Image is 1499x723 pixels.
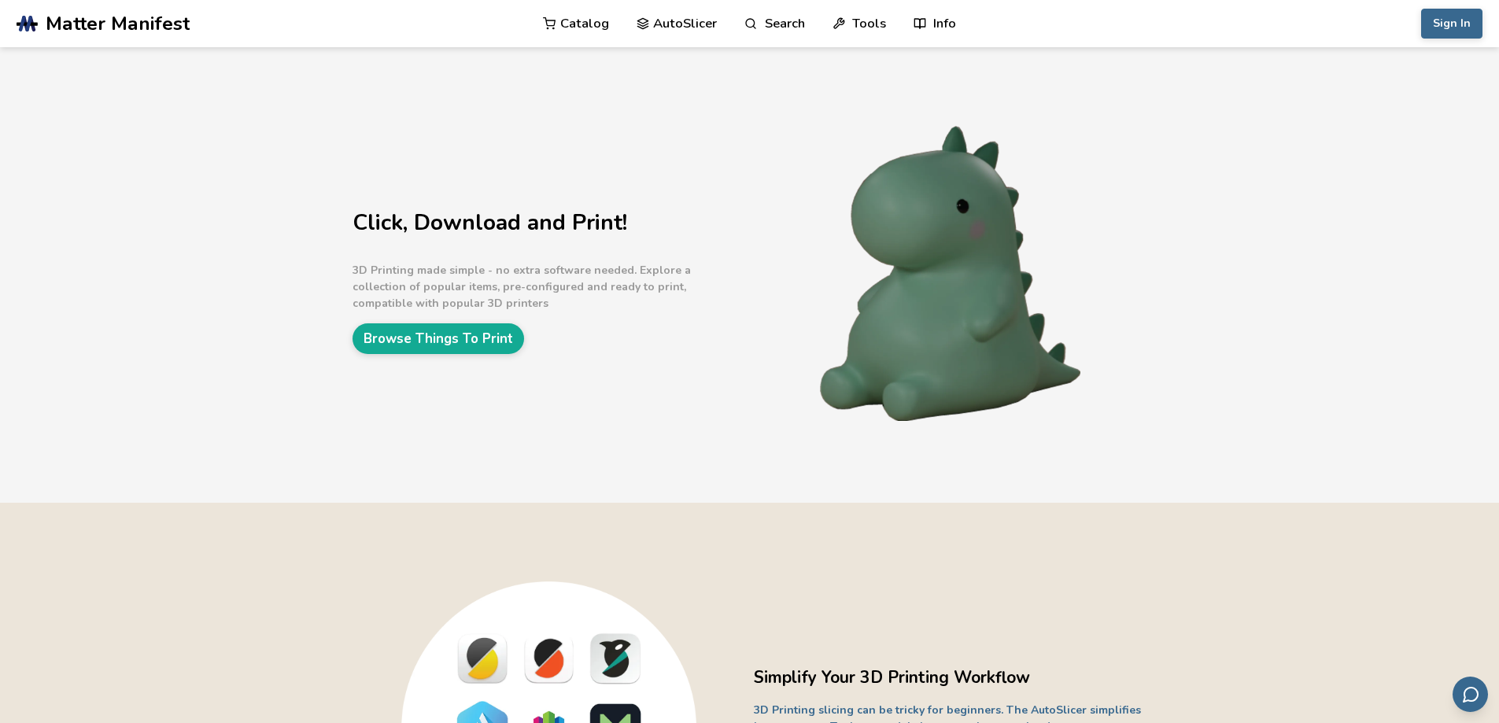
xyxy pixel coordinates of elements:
h1: Click, Download and Print! [353,211,746,235]
h2: Simplify Your 3D Printing Workflow [754,666,1147,690]
a: Browse Things To Print [353,323,524,354]
button: Sign In [1421,9,1482,39]
p: 3D Printing made simple - no extra software needed. Explore a collection of popular items, pre-co... [353,262,746,312]
button: Send feedback via email [1453,677,1488,712]
span: Matter Manifest [46,13,190,35]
